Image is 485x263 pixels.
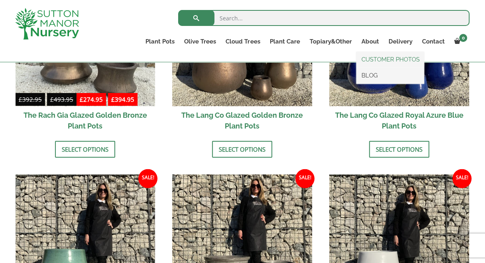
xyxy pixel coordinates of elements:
a: Cloud Trees [221,36,265,47]
a: Select options for “The Rach Gia Glazed Golden Bronze Plant Pots” [55,141,115,158]
a: Plant Care [265,36,304,47]
span: £ [80,95,83,103]
ins: - [77,95,137,106]
h2: The Lang Co Glazed Golden Bronze Plant Pots [172,106,312,135]
span: 0 [459,34,467,42]
input: Search... [178,10,469,26]
img: logo [15,8,79,40]
a: Olive Trees [179,36,221,47]
span: £ [19,95,22,103]
del: - [16,95,77,106]
a: About [356,36,383,47]
bdi: 274.95 [80,95,103,103]
a: Contact [417,36,449,47]
a: 0 [449,36,469,47]
bdi: 392.95 [19,95,42,103]
bdi: 394.95 [111,95,134,103]
a: BLOG [356,69,424,81]
bdi: 493.95 [50,95,73,103]
h2: The Lang Co Glazed Royal Azure Blue Plant Pots [329,106,469,135]
a: Select options for “The Lang Co Glazed Golden Bronze Plant Pots” [212,141,272,158]
a: CUSTOMER PHOTOS [356,53,424,65]
h2: The Rach Gia Glazed Golden Bronze Plant Pots [16,106,155,135]
a: Delivery [383,36,417,47]
span: Sale! [452,169,471,188]
a: Select options for “The Lang Co Glazed Royal Azure Blue Plant Pots” [369,141,429,158]
span: £ [111,95,115,103]
span: Sale! [138,169,157,188]
span: Sale! [295,169,314,188]
a: Plant Pots [141,36,179,47]
a: Topiary&Other [304,36,356,47]
span: £ [50,95,54,103]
